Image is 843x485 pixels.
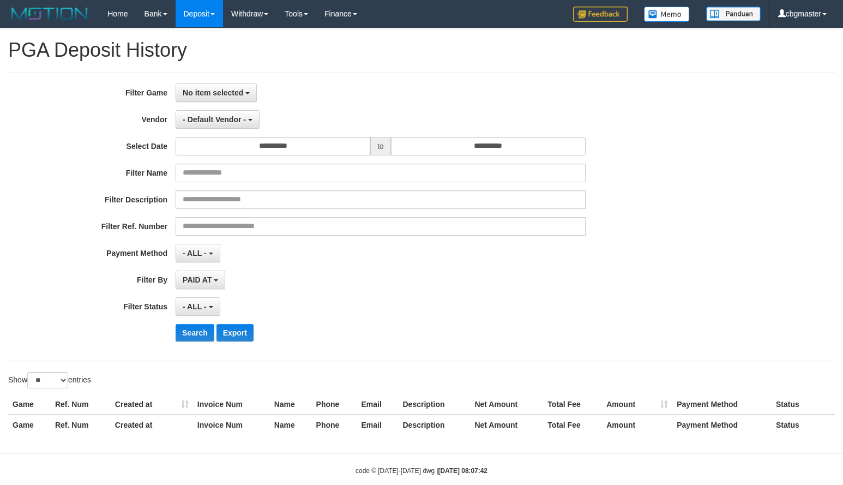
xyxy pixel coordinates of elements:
button: No item selected [176,83,257,102]
th: Ref. Num [51,394,111,415]
th: Description [398,394,470,415]
strong: [DATE] 08:07:42 [438,467,487,475]
th: Net Amount [470,394,543,415]
th: Payment Method [672,415,772,435]
button: PAID AT [176,271,225,289]
th: Name [270,394,312,415]
th: Email [357,394,399,415]
span: to [370,137,391,155]
th: Created at [111,415,193,435]
th: Phone [312,394,357,415]
th: Invoice Num [193,415,270,435]
select: Showentries [27,372,68,388]
th: Total Fee [543,394,602,415]
span: No item selected [183,88,243,97]
label: Show entries [8,372,91,388]
button: Search [176,324,214,342]
th: Phone [312,415,357,435]
img: panduan.png [706,7,761,21]
th: Status [772,394,835,415]
th: Game [8,415,51,435]
th: Ref. Num [51,415,111,435]
th: Amount [602,394,672,415]
img: Button%20Memo.svg [644,7,690,22]
small: code © [DATE]-[DATE] dwg | [356,467,487,475]
span: - ALL - [183,302,207,311]
button: - ALL - [176,244,220,262]
th: Game [8,394,51,415]
button: - ALL - [176,297,220,316]
img: MOTION_logo.png [8,5,91,22]
th: Status [772,415,835,435]
button: Export [216,324,254,342]
h1: PGA Deposit History [8,39,835,61]
th: Payment Method [672,394,772,415]
span: - Default Vendor - [183,115,246,124]
th: Name [270,415,312,435]
img: Feedback.jpg [573,7,628,22]
span: - ALL - [183,249,207,258]
th: Amount [602,415,672,435]
span: PAID AT [183,276,212,284]
button: - Default Vendor - [176,110,260,129]
th: Email [357,415,399,435]
th: Net Amount [470,415,543,435]
th: Invoice Num [193,394,270,415]
th: Description [398,415,470,435]
th: Created at [111,394,193,415]
th: Total Fee [543,415,602,435]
